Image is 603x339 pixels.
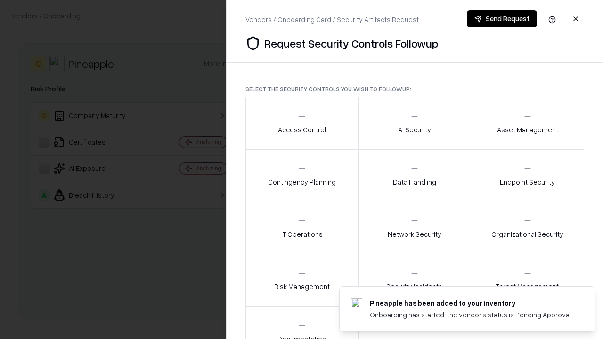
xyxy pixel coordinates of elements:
[245,202,359,254] button: IT Operations
[388,229,441,239] p: Network Security
[471,254,584,307] button: Threat Management
[268,177,336,187] p: Contingency Planning
[393,177,436,187] p: Data Handling
[245,97,359,150] button: Access Control
[245,254,359,307] button: Risk Management
[471,202,584,254] button: Organizational Security
[351,298,362,309] img: pineappleenergy.com
[245,85,584,93] p: Select the security controls you wish to followup:
[467,10,537,27] button: Send Request
[274,282,330,291] p: Risk Management
[471,149,584,202] button: Endpoint Security
[496,282,559,291] p: Threat Management
[358,149,472,202] button: Data Handling
[358,254,472,307] button: Security Incidents
[358,97,472,150] button: AI Security
[386,282,442,291] p: Security Incidents
[370,298,572,308] div: Pineapple has been added to your inventory
[471,97,584,150] button: Asset Management
[358,202,472,254] button: Network Security
[264,36,438,51] p: Request Security Controls Followup
[370,310,572,320] div: Onboarding has started, the vendor's status is Pending Approval.
[245,149,359,202] button: Contingency Planning
[398,125,431,135] p: AI Security
[500,177,555,187] p: Endpoint Security
[497,125,558,135] p: Asset Management
[491,229,563,239] p: Organizational Security
[281,229,323,239] p: IT Operations
[278,125,326,135] p: Access Control
[245,15,419,24] div: Vendors / Onboarding Card / Security Artifacts Request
